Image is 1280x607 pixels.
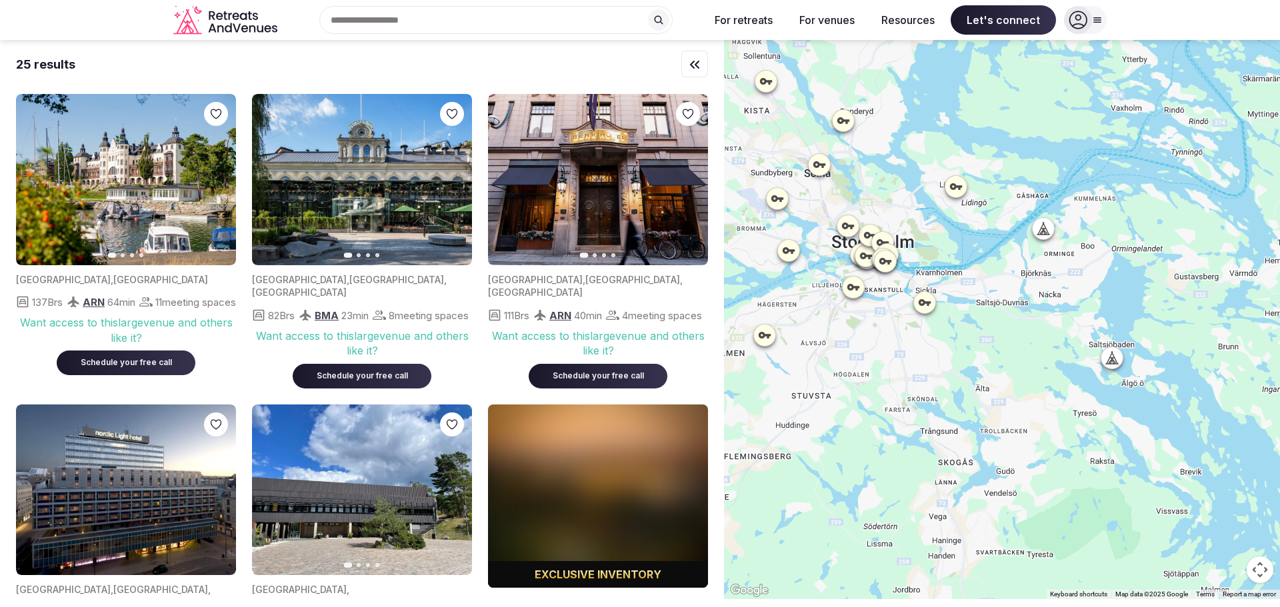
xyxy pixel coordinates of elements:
[871,5,945,35] button: Resources
[113,274,208,285] span: [GEOGRAPHIC_DATA]
[488,328,708,358] div: Want access to this large venue and others like it?
[347,584,349,595] span: ,
[344,563,353,568] button: Go to slide 1
[16,56,75,73] div: 25 results
[593,253,597,257] button: Go to slide 2
[1115,590,1188,598] span: Map data ©2025 Google
[583,274,585,285] span: ,
[173,5,280,35] svg: Retreats and Venues company logo
[16,315,236,345] div: Want access to this large venue and others like it?
[789,5,865,35] button: For venues
[121,253,125,257] button: Go to slide 2
[529,368,667,381] a: Schedule your free call
[1247,556,1273,583] button: Map camera controls
[349,274,444,285] span: [GEOGRAPHIC_DATA]
[347,274,349,285] span: ,
[375,563,379,567] button: Go to slide 4
[155,295,236,309] span: 11 meeting spaces
[111,584,113,595] span: ,
[611,253,615,257] button: Go to slide 4
[293,368,431,381] a: Schedule your free call
[1050,590,1107,599] button: Keyboard shortcuts
[252,584,347,595] span: [GEOGRAPHIC_DATA]
[951,5,1056,35] span: Let's connect
[727,582,771,599] a: Open this area in Google Maps (opens a new window)
[357,563,361,567] button: Go to slide 2
[252,274,347,285] span: [GEOGRAPHIC_DATA]
[113,584,208,595] span: [GEOGRAPHIC_DATA]
[73,357,179,368] div: Schedule your free call
[139,253,143,257] button: Go to slide 4
[16,584,111,595] span: [GEOGRAPHIC_DATA]
[704,5,783,35] button: For retreats
[108,253,117,258] button: Go to slide 1
[252,94,472,265] img: Featured image for venue
[16,404,236,576] img: Featured image for venue
[173,5,280,35] a: Visit the homepage
[580,253,589,258] button: Go to slide 1
[488,566,708,582] div: Exclusive inventory
[375,253,379,257] button: Go to slide 4
[16,274,111,285] span: [GEOGRAPHIC_DATA]
[208,584,211,595] span: ,
[602,253,606,257] button: Go to slide 3
[444,274,447,285] span: ,
[130,253,134,257] button: Go to slide 3
[57,354,195,368] a: Schedule your free call
[344,253,353,258] button: Go to slide 1
[252,287,347,298] span: [GEOGRAPHIC_DATA]
[622,308,702,322] span: 4 meeting spaces
[252,404,472,576] img: Featured image for venue
[488,404,708,588] img: Blurred cover image for a premium venue
[488,94,708,265] img: Featured image for venue
[504,308,529,322] span: 111 Brs
[83,296,105,308] span: ARN
[16,94,236,265] img: Featured image for venue
[585,274,680,285] span: [GEOGRAPHIC_DATA]
[1196,590,1215,598] a: Terms (opens in new tab)
[574,308,602,322] span: 40 min
[315,309,339,322] span: BMA
[549,309,571,322] span: ARN
[488,287,583,298] span: [GEOGRAPHIC_DATA]
[341,308,369,322] span: 23 min
[32,295,63,309] span: 137 Brs
[111,274,113,285] span: ,
[389,308,469,322] span: 8 meeting spaces
[268,308,295,322] span: 82 Brs
[357,253,361,257] button: Go to slide 2
[107,295,135,309] span: 64 min
[366,253,370,257] button: Go to slide 3
[366,563,370,567] button: Go to slide 3
[545,370,651,382] div: Schedule your free call
[252,328,472,358] div: Want access to this large venue and others like it?
[309,370,415,382] div: Schedule your free call
[680,274,683,285] span: ,
[1223,590,1276,598] a: Report a map error
[727,582,771,599] img: Google
[488,274,583,285] span: [GEOGRAPHIC_DATA]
